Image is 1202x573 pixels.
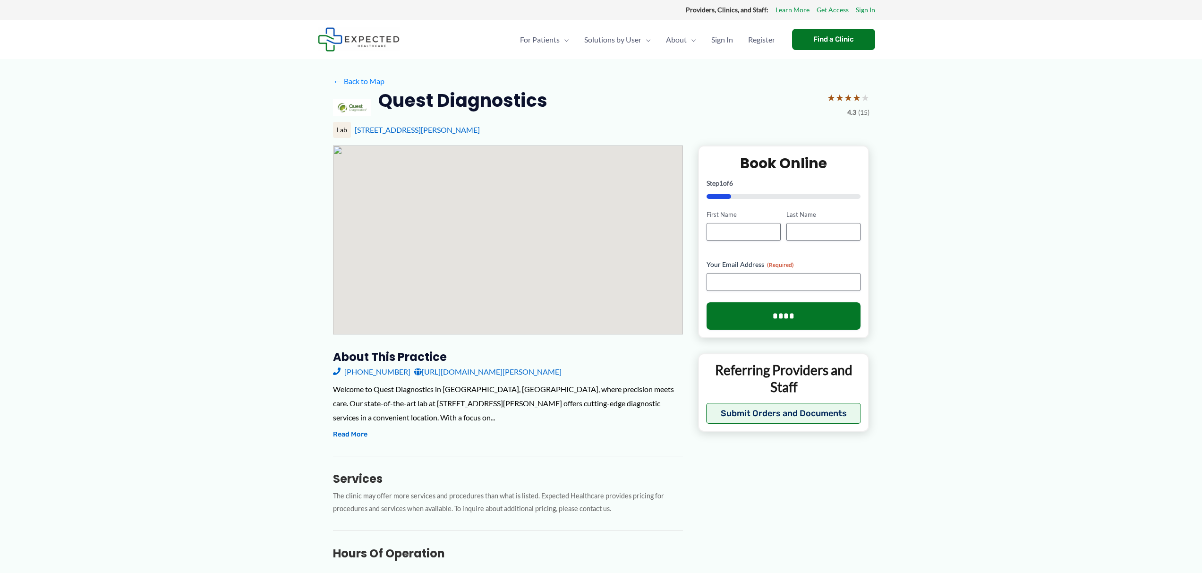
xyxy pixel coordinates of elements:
span: For Patients [520,23,560,56]
span: Menu Toggle [687,23,696,56]
h2: Book Online [707,154,861,172]
button: Read More [333,429,367,440]
a: Find a Clinic [792,29,875,50]
p: Referring Providers and Staff [706,361,861,396]
label: Last Name [786,210,861,219]
span: Register [748,23,775,56]
p: Step of [707,180,861,187]
a: [PHONE_NUMBER] [333,365,410,379]
a: Sign In [704,23,741,56]
div: Lab [333,122,351,138]
span: About [666,23,687,56]
span: 4.3 [847,106,856,119]
span: Menu Toggle [641,23,651,56]
label: Your Email Address [707,260,861,269]
span: (Required) [767,261,794,268]
span: ★ [861,89,870,106]
nav: Primary Site Navigation [512,23,783,56]
span: ★ [852,89,861,106]
a: Register [741,23,783,56]
a: [URL][DOMAIN_NAME][PERSON_NAME] [414,365,562,379]
h2: Quest Diagnostics [378,89,547,112]
a: Solutions by UserMenu Toggle [577,23,658,56]
img: Expected Healthcare Logo - side, dark font, small [318,27,400,51]
a: Get Access [817,4,849,16]
span: ★ [827,89,835,106]
a: ←Back to Map [333,74,384,88]
span: 6 [729,179,733,187]
button: Submit Orders and Documents [706,403,861,424]
h3: Services [333,471,683,486]
h3: About this practice [333,350,683,364]
h3: Hours of Operation [333,546,683,561]
a: Sign In [856,4,875,16]
strong: Providers, Clinics, and Staff: [686,6,768,14]
a: Learn More [776,4,810,16]
span: Solutions by User [584,23,641,56]
a: [STREET_ADDRESS][PERSON_NAME] [355,125,480,134]
a: For PatientsMenu Toggle [512,23,577,56]
span: Menu Toggle [560,23,569,56]
span: ← [333,77,342,86]
a: AboutMenu Toggle [658,23,704,56]
span: (15) [858,106,870,119]
label: First Name [707,210,781,219]
span: ★ [844,89,852,106]
span: ★ [835,89,844,106]
p: The clinic may offer more services and procedures than what is listed. Expected Healthcare provid... [333,490,683,515]
span: Sign In [711,23,733,56]
div: Welcome to Quest Diagnostics in [GEOGRAPHIC_DATA], [GEOGRAPHIC_DATA], where precision meets care.... [333,382,683,424]
span: 1 [719,179,723,187]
